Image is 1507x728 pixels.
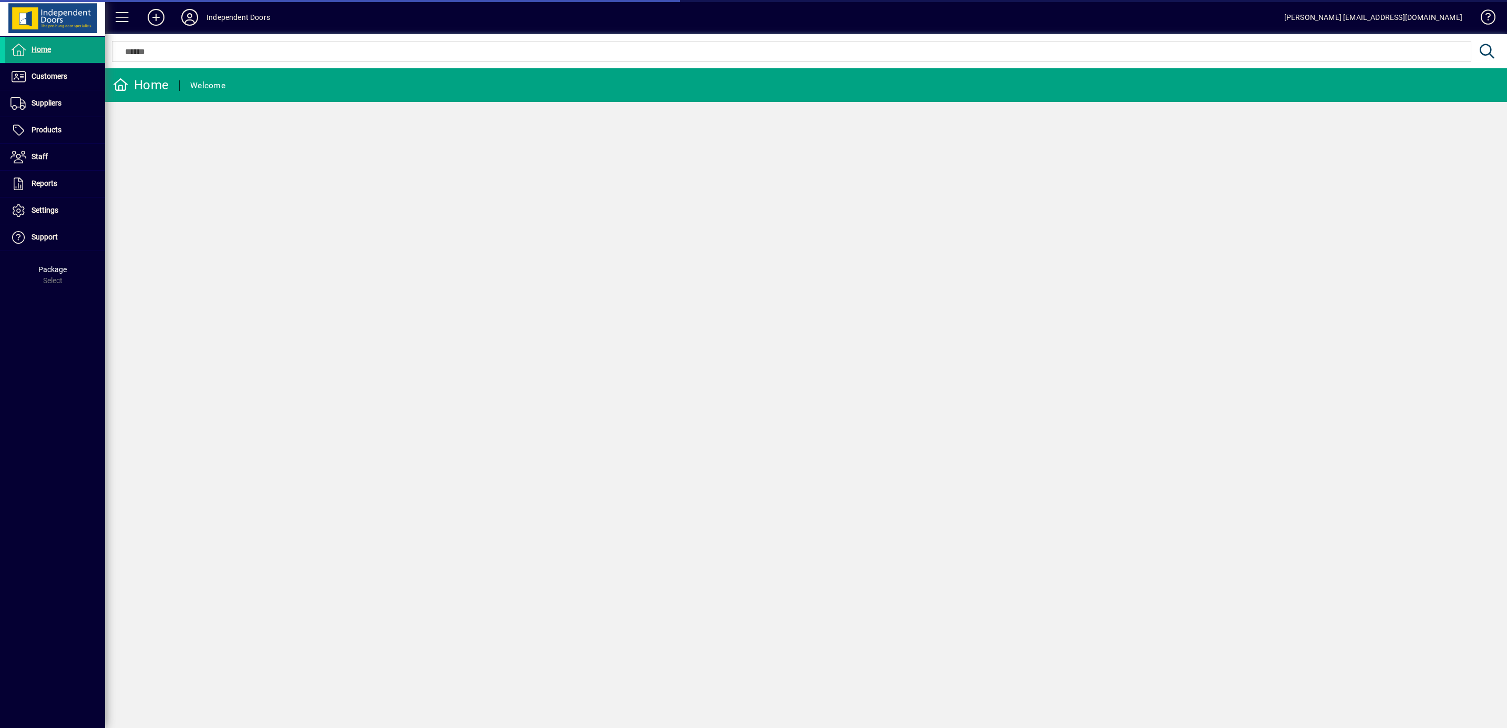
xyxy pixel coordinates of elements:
[5,171,105,197] a: Reports
[5,144,105,170] a: Staff
[173,8,207,27] button: Profile
[139,8,173,27] button: Add
[38,265,67,274] span: Package
[5,224,105,251] a: Support
[5,90,105,117] a: Suppliers
[32,206,58,214] span: Settings
[1284,9,1462,26] div: [PERSON_NAME] [EMAIL_ADDRESS][DOMAIN_NAME]
[32,152,48,161] span: Staff
[190,77,225,94] div: Welcome
[5,117,105,143] a: Products
[32,179,57,188] span: Reports
[5,64,105,90] a: Customers
[32,45,51,54] span: Home
[32,99,61,107] span: Suppliers
[207,9,270,26] div: Independent Doors
[32,126,61,134] span: Products
[32,72,67,80] span: Customers
[1473,2,1494,36] a: Knowledge Base
[5,197,105,224] a: Settings
[32,233,58,241] span: Support
[113,77,169,93] div: Home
